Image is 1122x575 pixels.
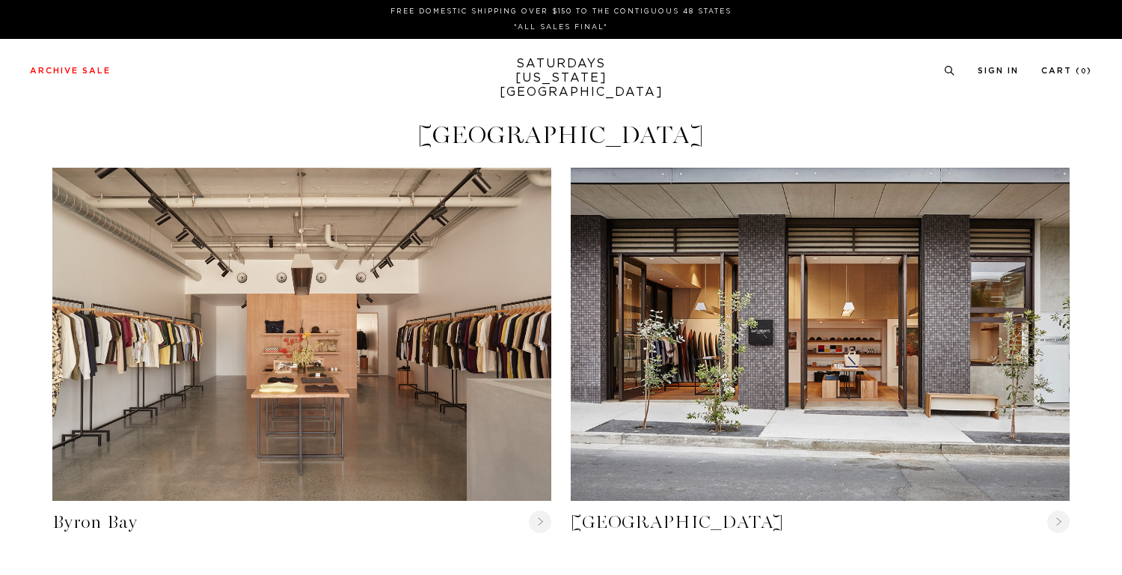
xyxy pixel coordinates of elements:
a: Byron Bay [52,511,551,535]
p: *ALL SALES FINAL* [36,22,1086,33]
a: Cart (0) [1041,67,1092,75]
a: SATURDAYS[US_STATE][GEOGRAPHIC_DATA] [500,57,623,100]
a: [GEOGRAPHIC_DATA] [571,511,1070,535]
div: Byron Bay [52,168,551,501]
p: FREE DOMESTIC SHIPPING OVER $150 TO THE CONTIGUOUS 48 STATES [36,6,1086,17]
a: Archive Sale [30,67,111,75]
a: Sign In [978,67,1019,75]
small: 0 [1081,68,1087,75]
div: Sydney [571,168,1070,501]
h4: [GEOGRAPHIC_DATA] [52,123,1070,147]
